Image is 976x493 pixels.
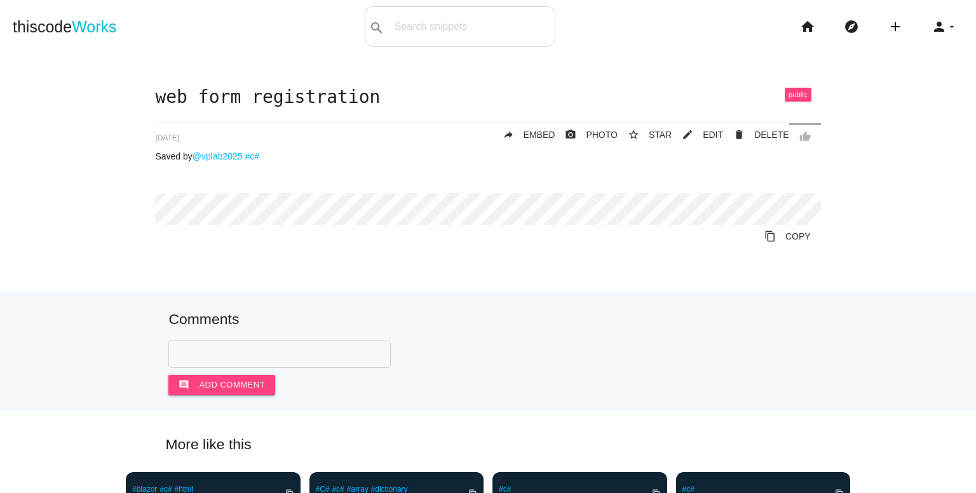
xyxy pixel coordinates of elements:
[703,130,723,140] span: EDIT
[365,7,388,46] button: search
[754,225,821,248] a: Copy to Clipboard
[492,123,555,146] a: replyEMBED
[146,436,829,452] h5: More like this
[649,130,672,140] span: STAR
[155,88,820,107] h1: web form registration
[844,6,859,47] i: explore
[155,151,820,161] p: Saved by
[586,130,618,140] span: PHOTO
[682,123,693,146] i: mode_edit
[388,13,555,40] input: Search snippets
[168,311,807,327] h5: Comments
[168,375,275,395] button: commentAdd comment
[193,151,243,161] a: @vplab2025
[733,123,745,146] i: delete
[524,130,555,140] span: EMBED
[888,6,903,47] i: add
[179,375,189,395] i: comment
[503,123,514,146] i: reply
[245,151,260,161] a: #c#
[565,123,576,146] i: photo_camera
[764,225,776,248] i: content_copy
[672,123,723,146] a: mode_editEDIT
[800,6,815,47] i: home
[155,133,179,142] span: [DATE]
[72,18,116,36] span: Works
[13,6,117,47] a: thiscodeWorks
[947,6,957,47] i: arrow_drop_down
[754,130,789,140] span: DELETE
[932,6,947,47] i: person
[618,123,672,146] button: star_borderSTAR
[555,123,618,146] a: photo_cameraPHOTO
[369,8,384,48] i: search
[628,123,639,146] i: star_border
[723,123,789,146] a: Delete Post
